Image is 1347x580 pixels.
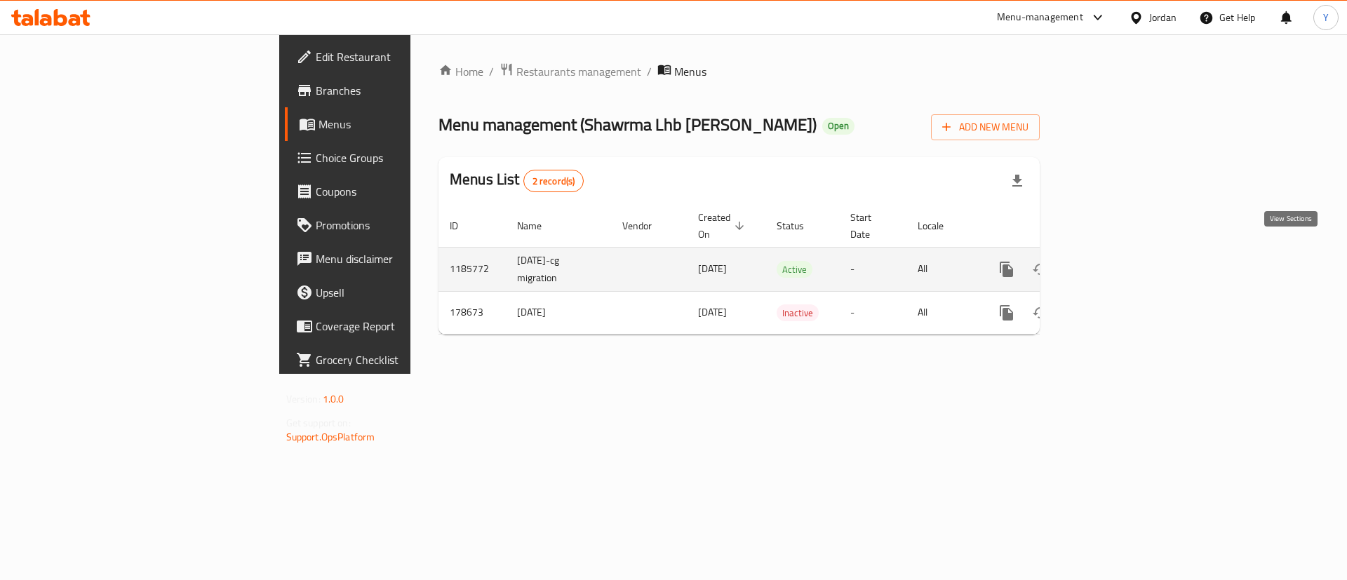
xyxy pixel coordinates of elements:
span: Grocery Checklist [316,351,493,368]
span: Created On [698,209,749,243]
div: Export file [1000,164,1034,198]
span: Menus [319,116,493,133]
span: Start Date [850,209,890,243]
a: Menus [285,107,504,141]
span: Coupons [316,183,493,200]
button: more [990,296,1024,330]
a: Choice Groups [285,141,504,175]
th: Actions [979,205,1136,248]
button: Change Status [1024,252,1057,286]
span: Menus [674,63,706,80]
li: / [647,63,652,80]
span: Get support on: [286,414,351,432]
span: 1.0.0 [323,390,344,408]
a: Restaurants management [500,62,641,81]
a: Upsell [285,276,504,309]
td: - [839,247,906,291]
a: Coupons [285,175,504,208]
span: Upsell [316,284,493,301]
span: Coverage Report [316,318,493,335]
button: more [990,252,1024,286]
span: Version: [286,390,321,408]
nav: breadcrumb [438,62,1040,81]
span: Menu management ( Shawrma Lhb [PERSON_NAME] ) [438,109,817,140]
span: Menu disclaimer [316,250,493,267]
a: Grocery Checklist [285,343,504,377]
div: Total records count [523,170,584,192]
td: All [906,291,979,334]
a: Edit Restaurant [285,40,504,74]
span: Open [822,120,855,132]
span: Promotions [316,217,493,234]
div: Active [777,261,812,278]
span: 2 record(s) [524,175,584,188]
a: Branches [285,74,504,107]
span: Restaurants management [516,63,641,80]
button: Add New Menu [931,114,1040,140]
td: [DATE] [506,291,611,334]
span: ID [450,217,476,234]
a: Support.OpsPlatform [286,428,375,446]
span: Locale [918,217,962,234]
h2: Menus List [450,169,584,192]
span: Active [777,262,812,278]
span: Edit Restaurant [316,48,493,65]
td: [DATE]-cg migration [506,247,611,291]
a: Coverage Report [285,309,504,343]
span: Vendor [622,217,670,234]
span: Branches [316,82,493,99]
a: Promotions [285,208,504,242]
span: Inactive [777,305,819,321]
span: Status [777,217,822,234]
span: [DATE] [698,259,727,278]
div: Menu-management [997,9,1083,26]
span: Add New Menu [942,119,1028,136]
div: Jordan [1149,10,1177,25]
table: enhanced table [438,205,1136,335]
span: Choice Groups [316,149,493,166]
a: Menu disclaimer [285,242,504,276]
td: - [839,291,906,334]
span: [DATE] [698,303,727,321]
button: Change Status [1024,296,1057,330]
td: All [906,247,979,291]
div: Open [822,118,855,135]
span: Y [1323,10,1329,25]
span: Name [517,217,560,234]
